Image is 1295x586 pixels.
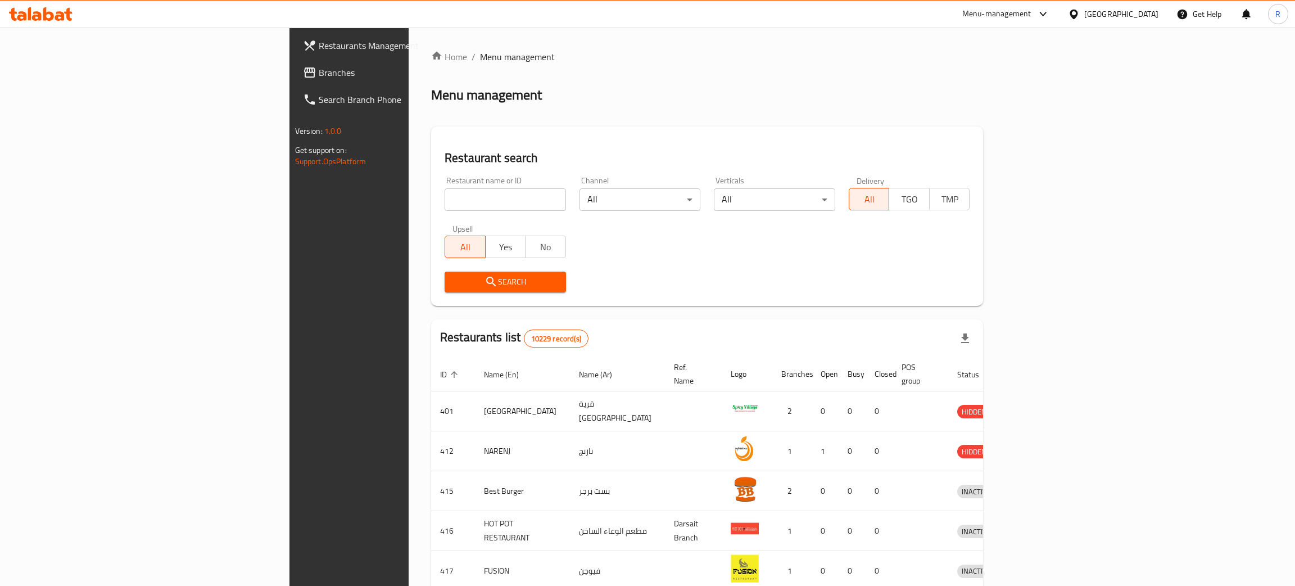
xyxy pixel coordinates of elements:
td: 1 [772,511,812,551]
a: Support.OpsPlatform [295,154,366,169]
span: Branches [319,66,497,79]
h2: Restaurant search [445,150,970,166]
td: 0 [812,391,839,431]
button: TGO [889,188,930,210]
td: 0 [866,431,893,471]
td: Darsait Branch [665,511,722,551]
button: All [445,236,486,258]
a: Branches [294,59,506,86]
td: Best Burger [475,471,570,511]
span: HIDDEN [957,405,991,418]
td: 0 [866,471,893,511]
td: 2 [772,471,812,511]
span: INACTIVE [957,525,995,538]
div: Export file [952,325,979,352]
a: Search Branch Phone [294,86,506,113]
span: INACTIVE [957,485,995,498]
button: Search [445,272,566,292]
td: 0 [839,431,866,471]
img: Spicy Village [731,395,759,423]
div: INACTIVE [957,525,995,538]
img: HOT POT RESTAURANT [731,515,759,543]
span: Yes [490,239,522,255]
button: All [849,188,890,210]
span: All [450,239,481,255]
span: ID [440,368,461,381]
button: No [525,236,566,258]
div: All [579,188,701,211]
td: NARENJ [475,431,570,471]
span: Version: [295,124,323,138]
span: Restaurants Management [319,39,497,52]
th: Closed [866,357,893,391]
td: 0 [812,471,839,511]
img: Best Burger [731,475,759,503]
img: NARENJ [731,435,759,463]
td: 0 [866,391,893,431]
span: Search Branch Phone [319,93,497,106]
div: INACTIVE [957,565,995,578]
span: POS group [902,360,935,387]
span: Menu management [480,50,555,64]
input: Search for restaurant name or ID.. [445,188,566,211]
a: Restaurants Management [294,32,506,59]
td: بست برجر [570,471,665,511]
span: 10229 record(s) [524,333,588,344]
th: Branches [772,357,812,391]
div: INACTIVE [957,485,995,498]
nav: breadcrumb [431,50,983,64]
label: Delivery [857,177,885,184]
td: 1 [772,431,812,471]
td: نارنج [570,431,665,471]
td: 2 [772,391,812,431]
span: Search [454,275,557,289]
span: R [1275,8,1280,20]
span: All [854,191,885,208]
div: [GEOGRAPHIC_DATA] [1084,8,1158,20]
th: Open [812,357,839,391]
td: 0 [812,511,839,551]
span: Name (En) [484,368,533,381]
span: INACTIVE [957,565,995,578]
span: TGO [894,191,925,208]
span: HIDDEN [957,445,991,458]
td: 0 [839,391,866,431]
span: Name (Ar) [579,368,627,381]
span: TMP [934,191,966,208]
td: HOT POT RESTAURANT [475,511,570,551]
td: 0 [866,511,893,551]
td: 0 [839,471,866,511]
td: 0 [839,511,866,551]
label: Upsell [452,224,473,232]
div: HIDDEN [957,445,991,458]
h2: Restaurants list [440,329,588,348]
td: 1 [812,431,839,471]
th: Busy [839,357,866,391]
td: مطعم الوعاء الساخن [570,511,665,551]
span: No [530,239,562,255]
span: Get support on: [295,143,347,157]
span: Ref. Name [674,360,708,387]
div: Menu-management [962,7,1031,21]
td: [GEOGRAPHIC_DATA] [475,391,570,431]
button: TMP [929,188,970,210]
th: Logo [722,357,772,391]
button: Yes [485,236,526,258]
td: قرية [GEOGRAPHIC_DATA] [570,391,665,431]
div: All [714,188,835,211]
span: Status [957,368,994,381]
img: FUSION [731,555,759,583]
span: 1.0.0 [324,124,342,138]
div: Total records count [524,330,588,348]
